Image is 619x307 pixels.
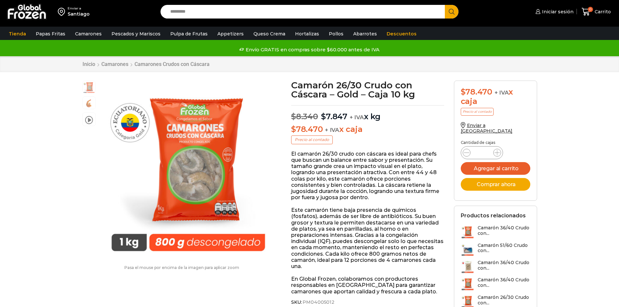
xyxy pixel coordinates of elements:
[292,28,322,40] a: Hortalizas
[83,81,96,94] span: PM04005012
[461,225,530,239] a: Camarón 36/40 Crudo con...
[478,277,530,288] h3: Camarón 36/40 Crudo con...
[291,276,444,295] p: En Global Frozen, colaboramos con productores responsables en [GEOGRAPHIC_DATA] para garantizar c...
[461,277,530,291] a: Camarón 36/40 Crudo con...
[461,108,494,116] p: Precio al contado
[101,61,129,67] a: Camarones
[291,124,323,134] bdi: 78.470
[325,127,339,133] span: + IVA
[72,28,105,40] a: Camarones
[383,28,420,40] a: Descuentos
[250,28,289,40] a: Queso Crema
[108,28,164,40] a: Pescados y Mariscos
[82,265,282,270] p: Pasa el mouse por encima de la imagen para aplicar zoom
[326,28,347,40] a: Pollos
[476,148,488,157] input: Product quantity
[478,225,530,236] h3: Camarón 36/40 Crudo con...
[134,61,210,67] a: Camarones Crudos con Cáscara
[321,112,326,121] span: $
[82,61,96,67] a: Inicio
[68,6,90,11] div: Enviar a
[291,105,444,122] p: x kg
[291,125,444,134] p: x caja
[461,87,492,96] bdi: 78.470
[461,87,530,106] div: x caja
[593,8,611,15] span: Carrito
[478,295,530,306] h3: Camarón 26/30 Crudo con...
[580,4,613,19] a: 0 Carrito
[214,28,247,40] a: Appetizers
[461,260,530,274] a: Camarón 36/40 Crudo con...
[291,151,444,201] p: El camarón 26/30 crudo con cáscara es ideal para chefs que buscan un balance entre sabor y presen...
[32,28,69,40] a: Papas Fritas
[321,112,347,121] bdi: 7.847
[167,28,211,40] a: Pulpa de Frutas
[478,243,530,254] h3: Camarón 51/60 Crudo con...
[83,97,96,110] span: camaron-con-cascara
[291,112,318,121] bdi: 8.340
[445,5,458,19] button: Search button
[461,87,466,96] span: $
[302,300,334,305] span: PM04005012
[291,207,444,269] p: Este camarón tiene baja presencia de químicos (fosfatos), además de ser libre de antibióticos. Su...
[291,135,333,144] p: Precio al contado
[461,140,530,145] p: Cantidad de cajas
[461,162,530,175] button: Agregar al carrito
[461,212,526,219] h2: Productos relacionados
[350,114,364,121] span: + IVA
[461,122,513,134] a: Enviar a [GEOGRAPHIC_DATA]
[58,6,68,17] img: address-field-icon.svg
[495,89,509,96] span: + IVA
[534,5,574,18] a: Iniciar sesión
[6,28,29,40] a: Tienda
[588,7,593,12] span: 0
[291,300,444,305] span: SKU:
[68,11,90,17] div: Santiago
[82,61,210,67] nav: Breadcrumb
[461,243,530,257] a: Camarón 51/60 Crudo con...
[540,8,574,15] span: Iniciar sesión
[291,81,444,99] h1: Camarón 26/30 Crudo con Cáscara – Gold – Caja 10 kg
[478,260,530,271] h3: Camarón 36/40 Crudo con...
[291,124,296,134] span: $
[291,112,296,121] span: $
[350,28,380,40] a: Abarrotes
[461,178,530,191] button: Comprar ahora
